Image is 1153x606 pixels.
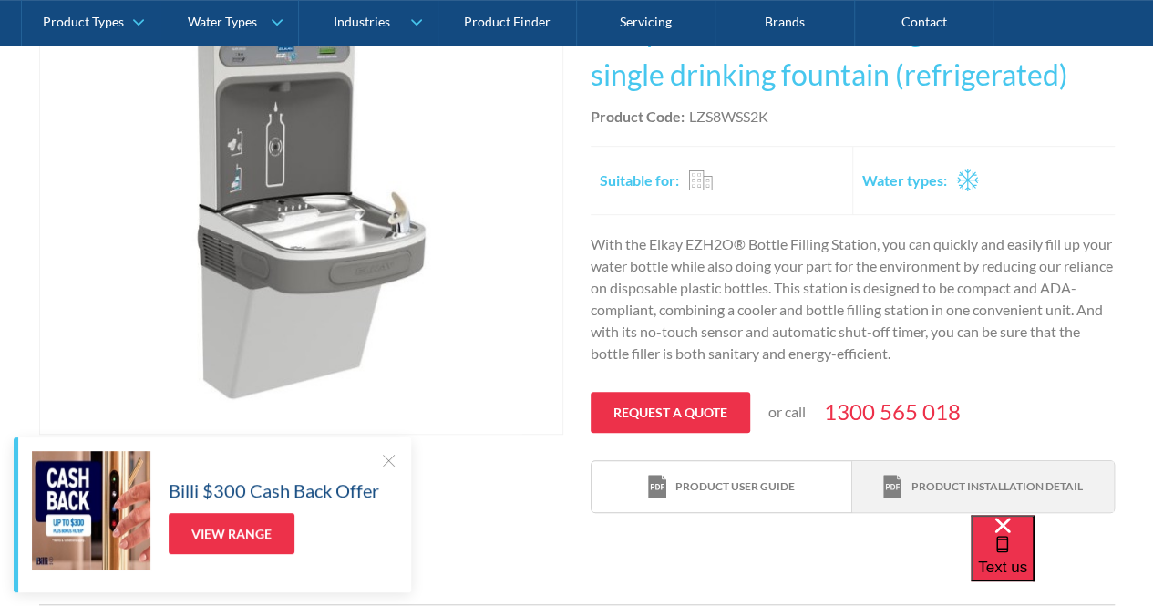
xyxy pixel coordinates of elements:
[911,478,1082,495] div: Product installation detail
[188,15,257,30] div: Water Types
[592,461,852,513] a: print iconProduct user guide
[689,106,768,128] div: LZS8WSS2K
[852,461,1113,513] a: print iconProduct installation detail
[169,513,294,554] a: View Range
[591,233,1115,365] p: With the Elkay EZH2O® Bottle Filling Station, you can quickly and easily fill up your water bottl...
[648,475,666,499] img: print icon
[675,478,795,495] div: Product user guide
[862,169,947,191] h2: Water types:
[591,9,1115,97] h1: Elkay EZH2O Bottle filling station with single drinking fountain (refrigerated)
[43,15,124,30] div: Product Types
[591,108,685,125] strong: Product Code:
[591,392,750,433] a: Request a quote
[333,15,389,30] div: Industries
[600,169,679,191] h2: Suitable for:
[32,451,150,570] img: Billi $300 Cash Back Offer
[169,477,379,504] h5: Billi $300 Cash Back Offer
[824,395,961,428] a: 1300 565 018
[971,515,1153,606] iframe: podium webchat widget bubble
[768,401,806,423] p: or call
[883,475,901,499] img: print icon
